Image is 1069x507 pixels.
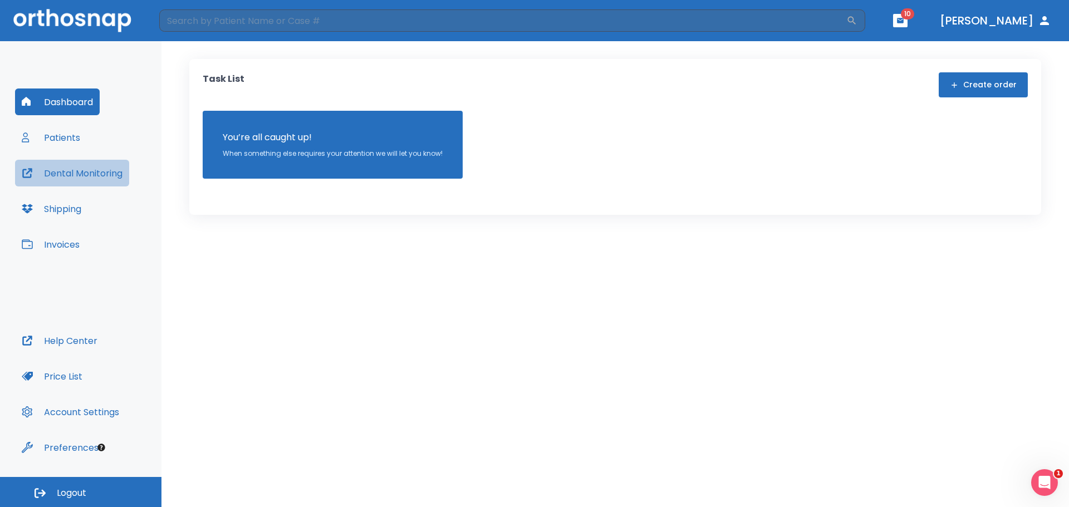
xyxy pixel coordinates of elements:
[15,160,129,186] button: Dental Monitoring
[15,124,87,151] button: Patients
[96,442,106,452] div: Tooltip anchor
[935,11,1056,31] button: [PERSON_NAME]
[223,149,443,159] p: When something else requires your attention we will let you know!
[15,327,104,354] button: Help Center
[159,9,846,32] input: Search by Patient Name or Case #
[203,72,244,97] p: Task List
[57,487,86,499] span: Logout
[15,231,86,258] button: Invoices
[15,363,89,390] button: Price List
[901,8,914,19] span: 10
[1054,469,1063,478] span: 1
[939,72,1028,97] button: Create order
[223,131,443,144] p: You’re all caught up!
[13,9,131,32] img: Orthosnap
[15,398,126,425] button: Account Settings
[15,195,88,222] button: Shipping
[15,88,100,115] button: Dashboard
[1031,469,1058,496] iframe: Intercom live chat
[15,434,105,461] button: Preferences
